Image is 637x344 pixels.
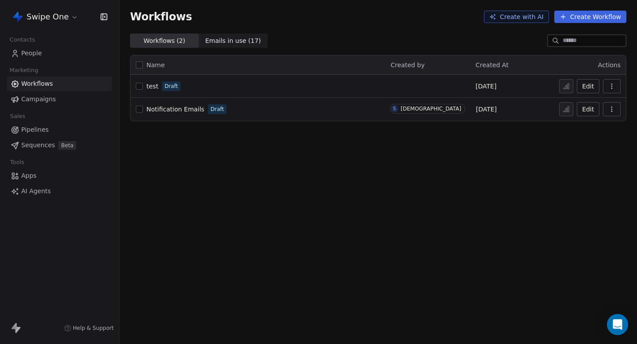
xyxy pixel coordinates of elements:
span: test [146,83,158,90]
span: Sequences [21,141,55,150]
span: Beta [58,141,76,150]
span: [DATE] [476,82,496,91]
span: Campaigns [21,95,56,104]
span: Draft [165,82,178,90]
a: test [146,82,158,91]
span: Created by [391,61,425,69]
span: [DATE] [476,105,497,114]
span: Pipelines [21,125,49,134]
span: Help & Support [73,325,114,332]
div: Open Intercom Messenger [607,314,628,335]
span: Notification Emails [146,106,204,113]
a: Workflows [7,76,112,91]
span: Actions [598,61,621,69]
span: Workflows [130,11,192,23]
a: Pipelines [7,122,112,137]
span: Contacts [6,33,39,46]
span: Apps [21,171,37,180]
a: Help & Support [64,325,114,332]
span: Swipe One [27,11,69,23]
img: swipeone-app-icon.png [12,11,23,22]
span: Name [146,61,165,70]
button: Create Workflow [554,11,626,23]
a: Apps [7,168,112,183]
button: Edit [577,102,599,116]
span: Created At [476,61,509,69]
div: S [393,105,396,112]
a: Campaigns [7,92,112,107]
span: Marketing [6,64,42,77]
span: People [21,49,42,58]
a: AI Agents [7,184,112,199]
a: Notification Emails [146,105,204,114]
span: Workflows [21,79,53,88]
div: [DEMOGRAPHIC_DATA] [401,106,461,112]
a: SequencesBeta [7,138,112,153]
span: Tools [6,156,28,169]
a: People [7,46,112,61]
span: AI Agents [21,187,51,196]
span: Draft [211,105,224,113]
button: Swipe One [11,9,80,24]
span: Emails in use ( 17 ) [205,36,261,46]
span: Sales [6,110,29,123]
button: Edit [577,79,599,93]
button: Create with AI [484,11,549,23]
